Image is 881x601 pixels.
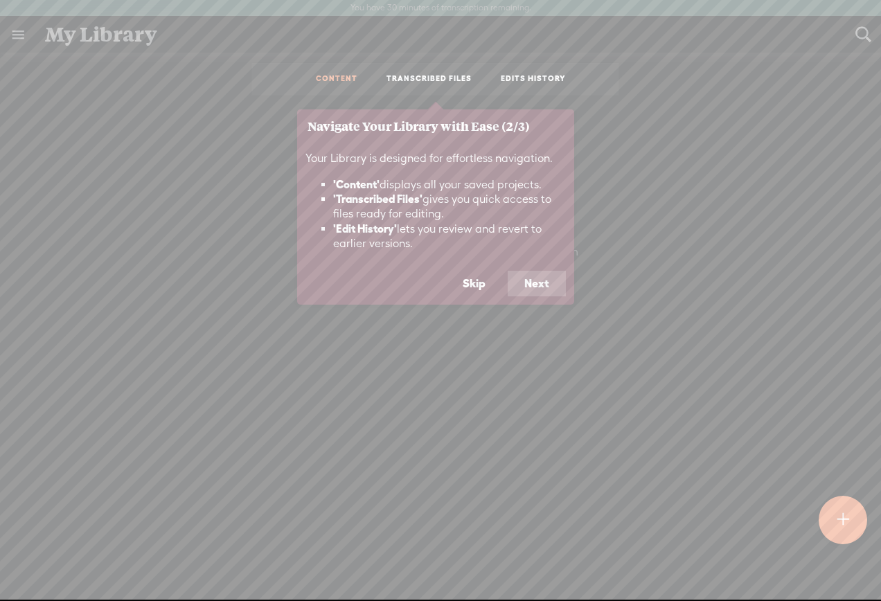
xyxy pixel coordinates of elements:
[333,192,422,205] b: 'Transcribed Files'
[333,222,566,251] li: lets you review and revert to earlier versions.
[333,222,397,235] b: 'Edit History'
[333,178,380,190] b: 'Content'
[333,192,566,222] li: gives you quick access to files ready for editing.
[297,143,574,271] div: Your Library is designed for effortless navigation.
[501,73,566,85] a: EDITS HISTORY
[508,271,566,297] button: Next
[386,73,472,85] a: TRANSCRIBED FILES
[333,177,566,192] li: displays all your saved projects.
[308,120,564,133] h3: Navigate Your Library with Ease (2/3)
[316,73,357,85] a: CONTENT
[446,271,502,297] button: Skip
